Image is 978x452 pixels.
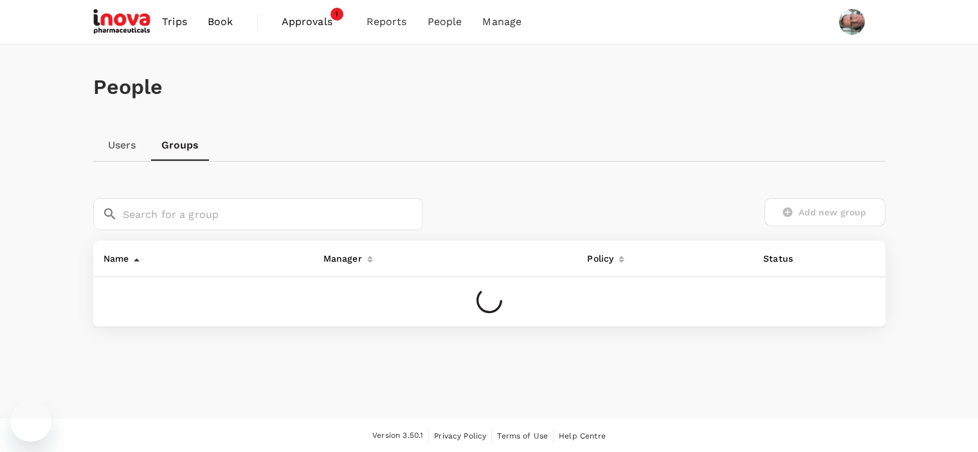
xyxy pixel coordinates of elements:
a: Groups [151,130,210,161]
span: Help Centre [559,431,606,440]
iframe: Button to launch messaging window [10,401,51,442]
a: Help Centre [559,429,606,443]
span: Privacy Policy [434,431,486,440]
a: Privacy Policy [434,429,486,443]
span: Manage [482,14,521,30]
div: Manager [318,246,362,266]
a: Terms of Use [497,429,548,443]
div: Policy [582,246,613,266]
span: Book [208,14,233,30]
div: Name [98,246,129,266]
h1: People [93,75,885,99]
img: iNova Pharmaceuticals [93,8,152,36]
img: Paul Smith [839,9,865,35]
span: Trips [162,14,187,30]
span: Version 3.50.1 [372,429,423,442]
a: Users [93,130,151,161]
span: People [428,14,462,30]
input: Search for a group [123,198,423,230]
span: Terms of Use [497,431,548,440]
span: Approvals [282,14,346,30]
span: Reports [367,14,407,30]
span: 1 [331,8,343,21]
th: Status [753,240,841,277]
